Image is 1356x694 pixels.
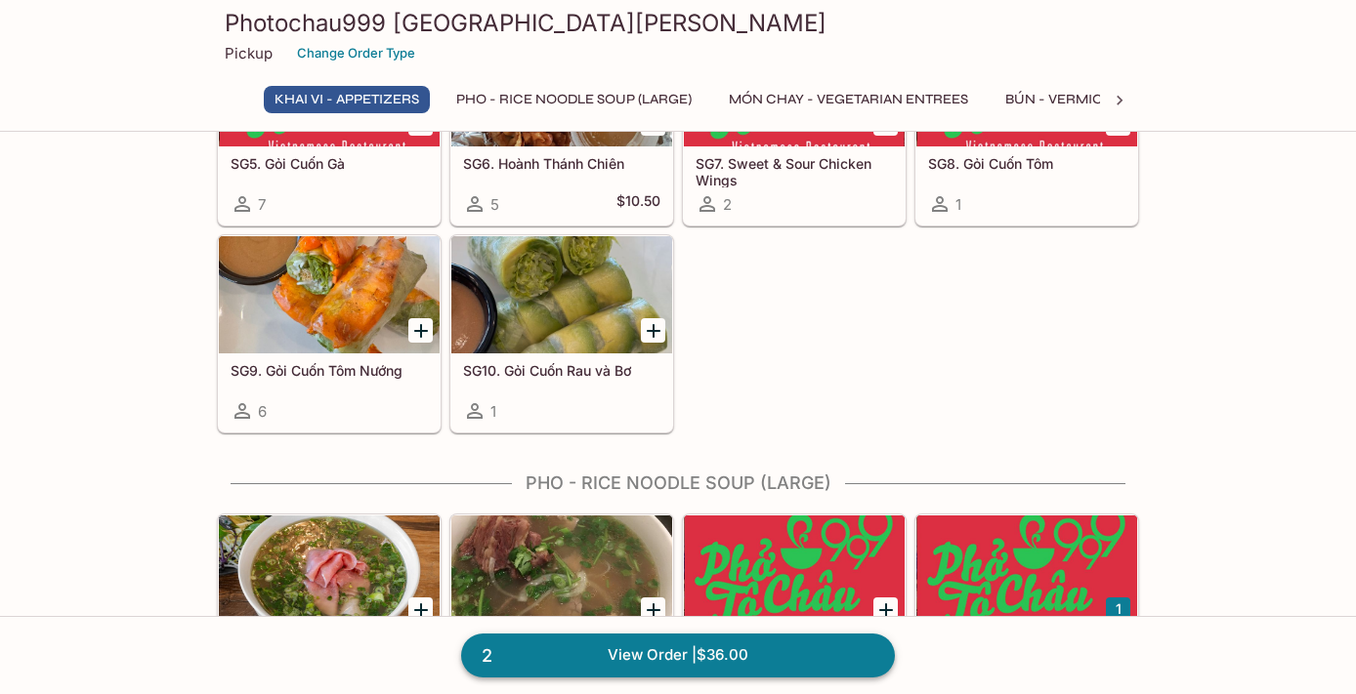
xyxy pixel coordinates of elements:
[463,155,660,172] h5: SG6. Hoành Thánh Chiên
[696,155,893,187] h5: SG7. Sweet & Sour Chicken Wings
[641,597,665,622] button: Add 02. Tái Đuối Bò Soup
[219,29,440,146] div: SG5. Gỏi Cuốn Gà
[928,155,1125,172] h5: SG8. Gỏi Cuốn Tôm
[258,402,267,421] span: 6
[995,86,1211,113] button: BÚN - Vermicelli Noodles
[225,8,1131,38] h3: Photochau999 [GEOGRAPHIC_DATA][PERSON_NAME]
[258,195,266,214] span: 7
[916,515,1137,633] div: 04. Phờ Bò Filet Mignon Soup
[451,515,672,633] div: 02. Tái Đuối Bò Soup
[451,29,672,146] div: SG6. Hoành Thánh Chiên
[490,195,499,214] span: 5
[718,86,979,113] button: MÓN CHAY - Vegetarian Entrees
[616,192,660,216] h5: $10.50
[445,86,702,113] button: Pho - Rice Noodle Soup (Large)
[684,29,905,146] div: SG7. Sweet & Sour Chicken Wings
[873,597,898,622] button: Add 03. Phở Tái Sườn Bò
[463,362,660,379] h5: SG10. Gỏi Cuốn Rau và Bơ
[450,235,673,432] a: SG10. Gỏi Cuốn Rau và Bơ1
[470,642,504,670] span: 2
[225,44,273,62] p: Pickup
[641,318,665,343] button: Add SG10. Gỏi Cuốn Rau và Bơ
[490,402,496,421] span: 1
[231,155,428,172] h5: SG5. Gỏi Cuốn Gà
[264,86,430,113] button: Khai Vi - Appetizers
[723,195,732,214] span: 2
[288,38,424,68] button: Change Order Type
[219,236,440,353] div: SG9. Gỏi Cuốn Tôm Nướng
[408,597,433,622] button: Add 01. Tái Soup
[1106,597,1130,622] button: Add 04. Phờ Bò Filet Mignon Soup
[217,472,1139,494] h4: Pho - Rice Noodle Soup (Large)
[218,235,441,432] a: SG9. Gỏi Cuốn Tôm Nướng6
[916,29,1137,146] div: SG8. Gỏi Cuốn Tôm
[955,195,961,214] span: 1
[451,236,672,353] div: SG10. Gỏi Cuốn Rau và Bơ
[219,515,440,633] div: 01. Tái Soup
[461,633,895,676] a: 2View Order |$36.00
[408,318,433,343] button: Add SG9. Gỏi Cuốn Tôm Nướng
[231,362,428,379] h5: SG9. Gỏi Cuốn Tôm Nướng
[684,515,905,633] div: 03. Phở Tái Sườn Bò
